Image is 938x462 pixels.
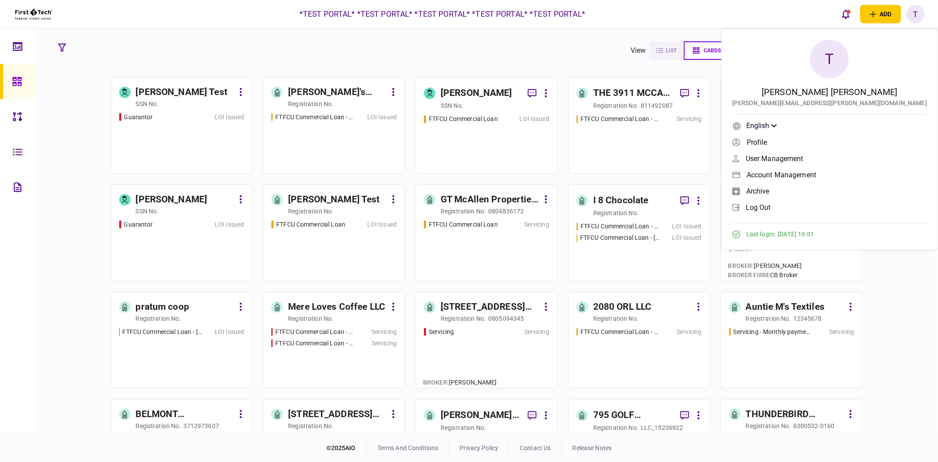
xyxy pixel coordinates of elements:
[111,184,253,281] a: [PERSON_NAME]SSN no.GuarantorLOI Issued
[111,292,253,389] a: pratum coopregistration no.FTFCU Commercial Loan - 412 S Iowa Mitchell SDLOI Issued
[441,207,486,216] div: registration no.
[906,5,925,23] button: T
[441,314,486,323] div: registration no.
[732,99,927,108] div: [PERSON_NAME][EMAIL_ADDRESS][PERSON_NAME][DOMAIN_NAME]
[649,41,684,60] button: list
[14,3,53,25] img: client company logo
[568,184,710,281] a: I 8 Chocolateregistration no.FTFCU Commercial Loan - 557 Fountain Court N Keizer ORLOI IssuedFTFC...
[136,407,234,422] div: BELMONT APARTMENTS PARTNERS LLC
[263,77,405,174] a: [PERSON_NAME]'s Diningregistration no.FTFCU Commercial Loan - 111 1st Street Hillsboro ORLOI Issued
[746,121,777,131] div: English
[677,327,702,337] div: Servicing
[684,41,729,60] button: cards
[423,379,449,386] span: Broker :
[762,85,898,99] div: [PERSON_NAME] [PERSON_NAME]
[593,101,639,110] div: registration no.
[416,77,558,174] a: [PERSON_NAME]SSN no.FTFCU Commercial LoanLOI Issued
[580,222,660,231] div: FTFCU Commercial Loan - 557 Fountain Court N Keizer OR
[111,77,253,174] a: [PERSON_NAME] TestSSN no.GuarantorLOI Issued
[568,77,710,174] a: THE 3911 MCCAIN LLCregistration no.811492087FTFCU Commercial Loan - 3911 McCain Blvd N Little Roc...
[122,327,202,337] div: FTFCU Commercial Loan - 412 S Iowa Mitchell SD
[429,220,498,229] div: FTFCU Commercial Loan
[728,271,770,279] span: broker firm :
[728,271,802,280] div: CB Broker
[593,408,673,422] div: 795 GOLF SCHAUMBURG LLC
[136,422,181,430] div: registration no.
[747,139,767,146] span: Profile
[441,408,521,422] div: [PERSON_NAME] homes
[734,327,812,337] div: Servicing - Monthly payment report
[488,207,524,216] div: 0804836172
[136,85,227,99] div: [PERSON_NAME] Test
[136,99,159,108] div: SSN no.
[136,207,159,216] div: SSN no.
[593,86,673,100] div: THE 3911 MCCAIN LLC
[593,423,639,432] div: registration no.
[666,48,677,54] span: list
[810,40,849,78] div: T
[721,292,863,389] a: Auntie M's Textilesregistration no.12345678Servicing - Monthly payment reportServicing
[288,422,333,430] div: registration no.
[728,261,802,271] div: [PERSON_NAME]
[746,407,844,422] div: THUNDERBIRD LANDING, LLC
[520,444,551,451] a: contact us
[746,204,771,211] span: log out
[593,314,639,323] div: registration no.
[429,114,498,124] div: FTFCU Commercial Loan
[568,292,710,389] a: 2080 ORL LLCregistration no.FTFCU Commercial Loan - 557 Pleasant Lane Huron SDServicing
[732,152,927,165] a: User management
[288,407,387,422] div: [STREET_ADDRESS] Properties
[460,444,498,451] a: privacy policy
[746,187,770,195] span: archive
[275,339,354,348] div: FTFCU Commercial Loan - Foldgers Ln Kona HI
[641,101,673,110] div: 811492087
[488,314,524,323] div: 0805094345
[288,207,333,216] div: registration no.
[836,5,855,23] button: open notifications list
[441,193,539,207] div: GT McAllen Properties, LLC
[288,314,333,323] div: registration no.
[593,209,639,217] div: registration no.
[732,184,927,198] a: archive
[746,155,803,162] span: User management
[183,422,219,430] div: 3712973607
[704,48,721,54] span: cards
[732,136,927,149] a: Profile
[672,233,701,242] div: LOI Issued
[429,327,454,337] div: Servicing
[746,422,791,430] div: registration no.
[524,220,549,229] div: Servicing
[263,184,405,281] a: [PERSON_NAME] Testregistration no.FTFCU Commercial LoanLOI Issued
[215,113,244,122] div: LOI Issued
[441,101,464,110] div: SSN no.
[136,300,189,314] div: pratum coop
[441,300,539,314] div: [STREET_ADDRESS] Real Estate LLC
[136,314,181,323] div: registration no.
[829,327,854,337] div: Servicing
[372,339,397,348] div: Servicing
[677,114,702,124] div: Servicing
[288,85,387,99] div: [PERSON_NAME]'s Dining
[288,300,385,314] div: Mere Loves Coffee LLC
[288,99,333,108] div: registration no.
[573,444,612,451] a: release notes
[275,113,354,122] div: FTFCU Commercial Loan - 111 1st Street Hillsboro OR
[520,114,549,124] div: LOI Issued
[747,171,816,179] span: Account management
[263,292,405,389] a: Mere Loves Coffee LLCregistration no.FTFCU Commercial Loan - 888 Folgers Ln Kona HIServicingFTFCU...
[732,168,927,181] a: Account management
[377,444,438,451] a: terms and conditions
[441,423,486,432] div: registration no.
[215,220,244,229] div: LOI Issued
[631,45,646,56] div: view
[746,300,825,314] div: Auntie M's Textiles
[288,193,380,207] div: [PERSON_NAME] Test
[372,327,397,337] div: Servicing
[580,114,660,124] div: FTFCU Commercial Loan - 3911 McCain Blvd N Little Rock AR
[641,423,683,432] div: LLC_15236922
[860,5,901,23] button: open adding identity options
[524,327,549,337] div: Servicing
[276,220,345,229] div: FTFCU Commercial Loan
[580,327,660,337] div: FTFCU Commercial Loan - 557 Pleasant Lane Huron SD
